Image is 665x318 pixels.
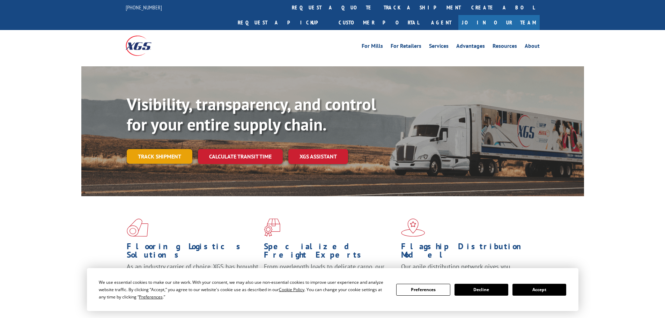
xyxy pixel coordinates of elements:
[401,242,533,262] h1: Flagship Distribution Model
[127,149,192,164] a: Track shipment
[424,15,458,30] a: Agent
[126,4,162,11] a: [PHONE_NUMBER]
[391,43,421,51] a: For Retailers
[127,219,148,237] img: xgs-icon-total-supply-chain-intelligence-red
[264,219,280,237] img: xgs-icon-focused-on-flooring-red
[456,43,485,51] a: Advantages
[127,242,259,262] h1: Flooring Logistics Solutions
[264,262,396,294] p: From overlength loads to delicate cargo, our experienced staff knows the best way to move your fr...
[333,15,424,30] a: Customer Portal
[401,219,425,237] img: xgs-icon-flagship-distribution-model-red
[525,43,540,51] a: About
[127,93,376,135] b: Visibility, transparency, and control for your entire supply chain.
[198,149,283,164] a: Calculate transit time
[362,43,383,51] a: For Mills
[429,43,449,51] a: Services
[493,43,517,51] a: Resources
[455,284,508,296] button: Decline
[87,268,578,311] div: Cookie Consent Prompt
[512,284,566,296] button: Accept
[288,149,348,164] a: XGS ASSISTANT
[264,242,396,262] h1: Specialized Freight Experts
[99,279,388,301] div: We use essential cookies to make our site work. With your consent, we may also use non-essential ...
[232,15,333,30] a: Request a pickup
[396,284,450,296] button: Preferences
[401,262,530,279] span: Our agile distribution network gives you nationwide inventory management on demand.
[139,294,163,300] span: Preferences
[458,15,540,30] a: Join Our Team
[279,287,304,293] span: Cookie Policy
[127,262,258,287] span: As an industry carrier of choice, XGS has brought innovation and dedication to flooring logistics...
